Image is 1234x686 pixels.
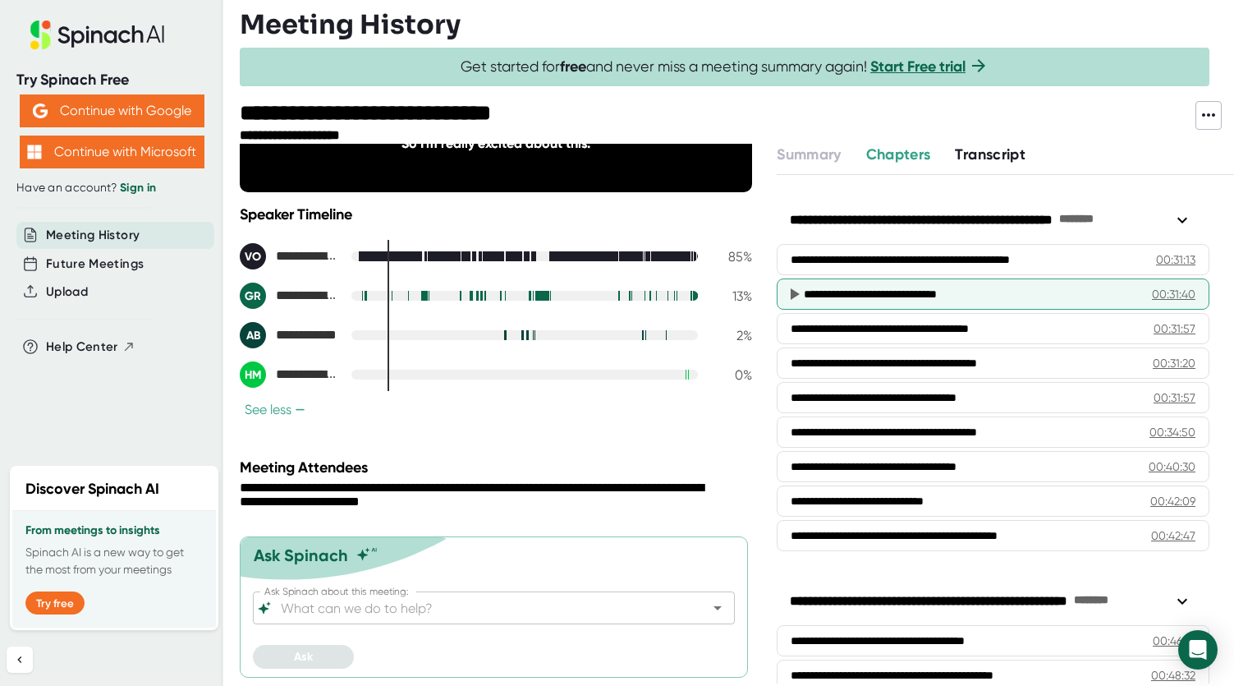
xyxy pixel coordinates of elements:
div: VO [240,243,266,269]
div: 00:31:20 [1153,355,1195,371]
div: Ask Spinach [254,546,348,565]
button: Transcript [955,144,1025,166]
div: 00:31:13 [1156,251,1195,268]
h3: Meeting History [240,9,461,40]
div: HM [240,361,266,388]
button: Collapse sidebar [7,647,33,673]
div: 85 % [711,249,752,265]
div: Speaker Timeline [240,205,752,223]
p: Spinach AI is a new way to get the most from your meetings [25,544,203,578]
div: 00:40:30 [1149,458,1195,475]
button: Future Meetings [46,255,144,274]
div: 00:48:32 [1151,667,1195,684]
div: 00:42:47 [1151,527,1195,544]
button: Help Center [46,338,135,357]
div: 00:34:50 [1149,424,1195,440]
span: − [295,403,305,417]
span: Help Center [46,338,118,357]
span: Summary [777,145,841,163]
div: So I'm really excited about this. [291,136,700,151]
div: 00:42:09 [1150,493,1195,509]
div: GR [240,283,266,309]
img: Aehbyd4JwY73AAAAAElFTkSuQmCC [33,104,48,118]
button: Continue with Microsoft [20,136,204,168]
div: Meeting Attendees [240,458,756,477]
div: Haleigh Millward [240,361,338,388]
h2: Discover Spinach AI [25,478,159,500]
div: 00:31:57 [1154,320,1195,337]
div: 13 % [711,288,752,304]
button: Chapters [866,144,931,166]
button: Ask [253,645,354,669]
div: Open Intercom Messenger [1178,630,1218,670]
button: Summary [777,144,841,166]
div: 00:31:40 [1152,286,1195,302]
button: Continue with Google [20,94,204,127]
span: Chapters [866,145,931,163]
b: free [560,58,586,76]
div: Try Spinach Free [16,71,207,90]
span: Get started for and never miss a meeting summary again! [461,58,989,76]
div: Have an account? [16,181,207,196]
button: See less− [240,401,310,418]
div: Andrea Bryan [240,322,338,348]
div: 0 % [711,367,752,383]
div: VedaBio - Orion [240,243,338,269]
button: Open [706,596,729,619]
a: Start Free trial [870,58,966,76]
h3: From meetings to insights [25,524,203,537]
span: Ask [294,650,313,664]
button: Try free [25,592,85,615]
div: 00:46:41 [1153,633,1195,649]
div: G. Brett Robb [240,283,338,309]
button: Upload [46,283,88,302]
div: 00:31:57 [1154,389,1195,406]
div: 2 % [711,328,752,343]
button: Meeting History [46,226,140,245]
a: Sign in [120,181,156,195]
input: What can we do to help? [278,596,681,619]
span: Transcript [955,145,1025,163]
div: AB [240,322,266,348]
